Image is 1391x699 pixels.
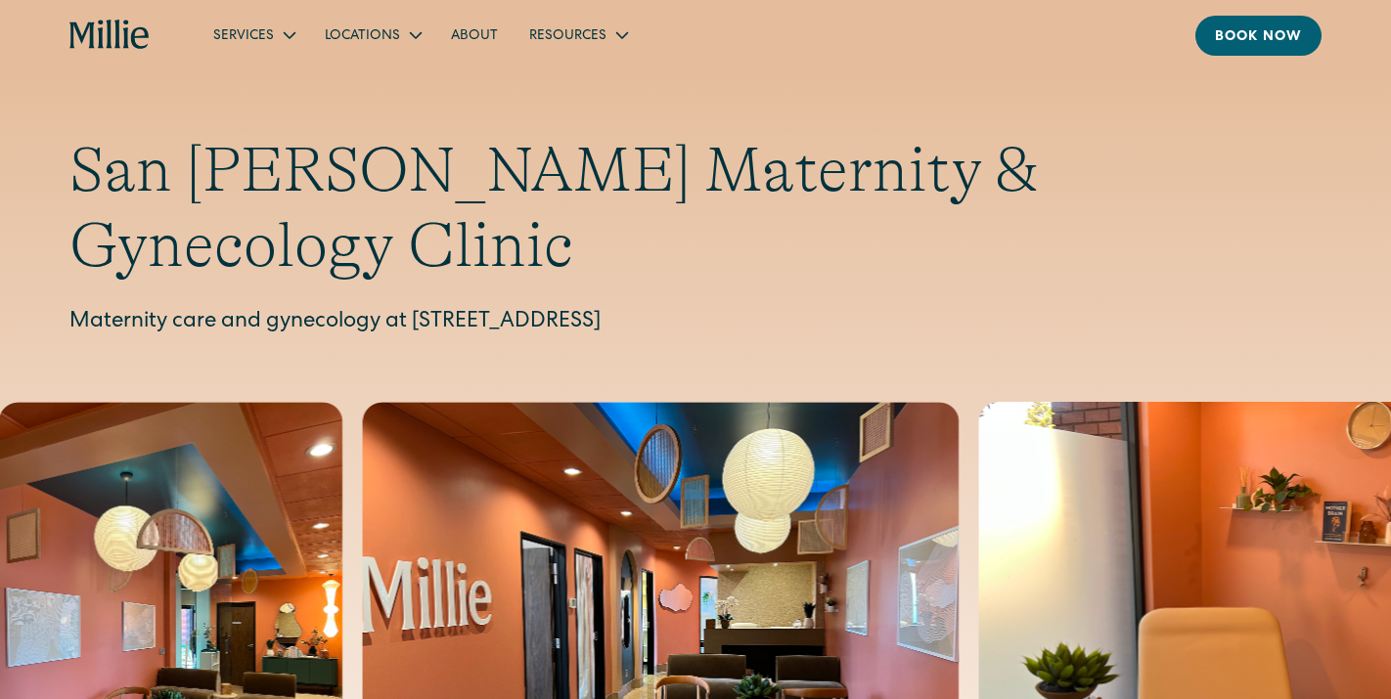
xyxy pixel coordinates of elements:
[69,307,1322,339] p: Maternity care and gynecology at [STREET_ADDRESS]
[309,19,435,51] div: Locations
[69,133,1322,284] h1: San [PERSON_NAME] Maternity & Gynecology Clinic
[325,26,400,47] div: Locations
[435,19,514,51] a: About
[1215,27,1302,48] div: Book now
[514,19,642,51] div: Resources
[1195,16,1322,56] a: Book now
[529,26,606,47] div: Resources
[198,19,309,51] div: Services
[213,26,274,47] div: Services
[69,20,151,51] a: home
